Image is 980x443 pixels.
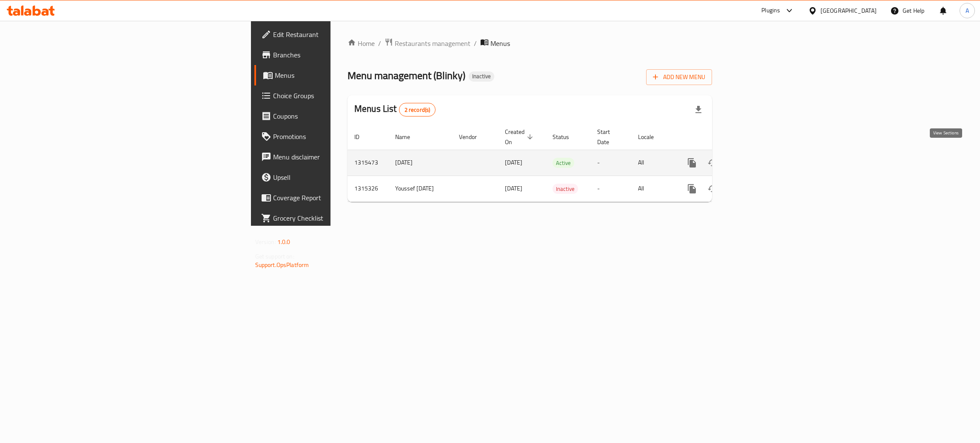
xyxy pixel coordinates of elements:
[469,73,494,80] span: Inactive
[273,152,408,162] span: Menu disclaimer
[273,131,408,142] span: Promotions
[553,158,574,168] span: Active
[638,132,665,142] span: Locale
[354,132,370,142] span: ID
[254,85,415,106] a: Choice Groups
[820,6,877,15] div: [GEOGRAPHIC_DATA]
[682,153,702,173] button: more
[254,187,415,208] a: Coverage Report
[590,150,631,176] td: -
[590,176,631,202] td: -
[388,150,452,176] td: [DATE]
[254,65,415,85] a: Menus
[255,236,276,247] span: Version:
[388,176,452,202] td: Youssef [DATE]
[395,38,470,48] span: Restaurants management
[354,102,436,116] h2: Menus List
[399,103,436,116] div: Total records count
[597,127,621,147] span: Start Date
[469,71,494,82] div: Inactive
[273,213,408,223] span: Grocery Checklist
[273,111,408,121] span: Coupons
[254,167,415,187] a: Upsell
[273,172,408,182] span: Upsell
[273,29,408,40] span: Edit Restaurant
[348,38,712,49] nav: breadcrumb
[682,179,702,199] button: more
[761,6,780,16] div: Plugins
[702,153,723,173] button: Change Status
[254,147,415,167] a: Menu disclaimer
[385,38,470,49] a: Restaurants management
[688,99,709,120] div: Export file
[675,124,770,150] th: Actions
[966,6,969,15] span: A
[254,208,415,228] a: Grocery Checklist
[254,45,415,65] a: Branches
[273,193,408,203] span: Coverage Report
[399,106,436,114] span: 2 record(s)
[505,127,536,147] span: Created On
[254,126,415,147] a: Promotions
[702,179,723,199] button: Change Status
[631,150,675,176] td: All
[275,70,408,80] span: Menus
[646,69,712,85] button: Add New Menu
[273,50,408,60] span: Branches
[348,124,770,202] table: enhanced table
[255,259,309,270] a: Support.OpsPlatform
[277,236,291,247] span: 1.0.0
[395,132,421,142] span: Name
[273,91,408,101] span: Choice Groups
[505,183,522,194] span: [DATE]
[505,157,522,168] span: [DATE]
[553,132,580,142] span: Status
[254,24,415,45] a: Edit Restaurant
[553,184,578,194] span: Inactive
[490,38,510,48] span: Menus
[254,106,415,126] a: Coupons
[459,132,488,142] span: Vendor
[474,38,477,48] li: /
[255,251,294,262] span: Get support on:
[631,176,675,202] td: All
[653,72,705,82] span: Add New Menu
